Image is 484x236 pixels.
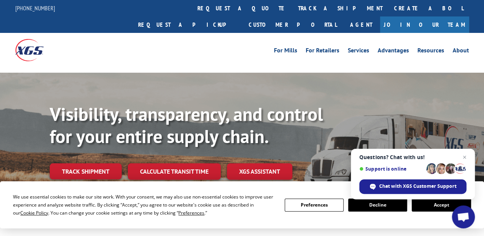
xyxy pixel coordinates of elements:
a: Join Our Team [380,16,469,33]
button: Decline [348,199,407,212]
a: Services [348,47,369,56]
a: For Retailers [306,47,339,56]
a: Agent [342,16,380,33]
a: Resources [417,47,444,56]
span: Preferences [178,210,204,216]
span: Chat with XGS Customer Support [379,183,456,190]
a: Request a pickup [132,16,243,33]
div: We use essential cookies to make our site work. With your consent, we may also use non-essential ... [13,193,275,217]
a: For Mills [274,47,297,56]
div: Open chat [452,205,475,228]
button: Accept [412,199,471,212]
span: Questions? Chat with us! [359,154,466,160]
a: Customer Portal [243,16,342,33]
div: Chat with XGS Customer Support [359,179,466,194]
a: Advantages [378,47,409,56]
a: Track shipment [50,163,122,179]
b: Visibility, transparency, and control for your entire supply chain. [50,102,323,148]
a: [PHONE_NUMBER] [15,4,55,12]
button: Preferences [285,199,344,212]
a: Calculate transit time [128,163,221,180]
span: Support is online [359,166,424,172]
span: Close chat [460,153,469,162]
span: Cookie Policy [20,210,48,216]
a: XGS ASSISTANT [227,163,292,180]
a: About [453,47,469,56]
